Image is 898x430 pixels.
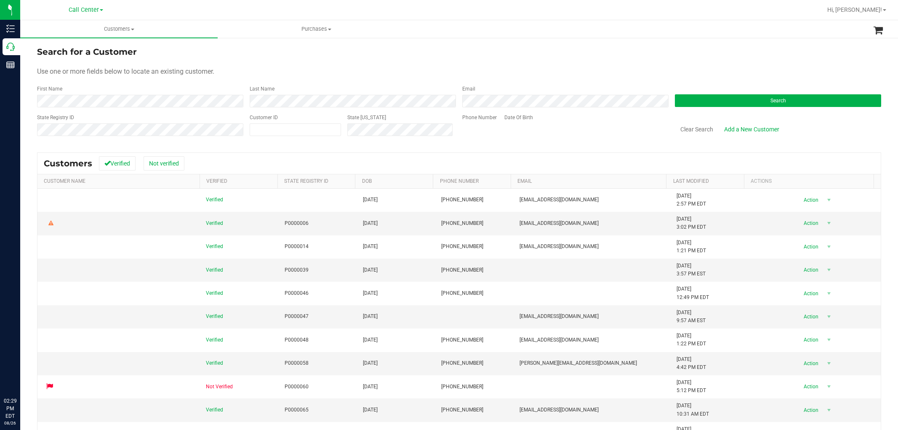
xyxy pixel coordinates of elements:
span: Verified [206,219,223,227]
label: Email [462,85,475,93]
span: Action [797,264,824,276]
span: [EMAIL_ADDRESS][DOMAIN_NAME] [520,219,599,227]
span: Action [797,217,824,229]
span: Use one or more fields below to locate an existing customer. [37,67,214,75]
span: P0000060 [285,383,309,391]
span: [PERSON_NAME][EMAIL_ADDRESS][DOMAIN_NAME] [520,359,637,367]
div: Flagged for deletion [45,383,54,391]
span: Search for a Customer [37,47,137,57]
iframe: Resource center unread badge [25,361,35,371]
span: [EMAIL_ADDRESS][DOMAIN_NAME] [520,243,599,251]
span: Action [797,288,824,299]
span: [PHONE_NUMBER] [441,196,483,204]
span: [DATE] [363,312,378,320]
p: 08/26 [4,420,16,426]
span: [PHONE_NUMBER] [441,336,483,344]
span: [DATE] 1:22 PM EDT [677,332,706,348]
span: Verified [206,243,223,251]
inline-svg: Call Center [6,43,15,51]
span: [DATE] 12:49 PM EDT [677,285,709,301]
span: Search [770,98,786,104]
span: [DATE] 5:12 PM EDT [677,379,706,395]
span: select [824,264,834,276]
span: Action [797,334,824,346]
span: [EMAIL_ADDRESS][DOMAIN_NAME] [520,196,599,204]
a: Last Modified [673,178,709,184]
span: [PHONE_NUMBER] [441,383,483,391]
span: [DATE] [363,219,378,227]
span: select [824,241,834,253]
span: select [824,358,834,369]
a: Customers [20,20,218,38]
span: select [824,311,834,323]
span: Action [797,358,824,369]
span: [DATE] 2:57 PM EDT [677,192,706,208]
label: State Registry ID [37,114,74,121]
label: Phone Number [462,114,497,121]
span: P0000014 [285,243,309,251]
span: [DATE] 3:02 PM EDT [677,215,706,231]
label: Date Of Birth [504,114,533,121]
span: P0000039 [285,266,309,274]
label: First Name [37,85,62,93]
span: [DATE] 9:57 AM EST [677,309,706,325]
span: Purchases [218,25,415,33]
iframe: Resource center [8,363,34,388]
span: [EMAIL_ADDRESS][DOMAIN_NAME] [520,406,599,414]
span: P0000065 [285,406,309,414]
label: Last Name [250,85,274,93]
span: [EMAIL_ADDRESS][DOMAIN_NAME] [520,312,599,320]
span: Customers [20,25,218,33]
span: [DATE] 1:21 PM EDT [677,239,706,255]
span: Not Verified [206,383,233,391]
label: State [US_STATE] [347,114,386,121]
a: Phone Number [440,178,479,184]
span: [PHONE_NUMBER] [441,243,483,251]
span: [PHONE_NUMBER] [441,406,483,414]
span: [DATE] 3:57 PM EST [677,262,706,278]
a: Customer Name [44,178,85,184]
span: Verified [206,266,223,274]
span: [PHONE_NUMBER] [441,219,483,227]
span: Action [797,241,824,253]
span: Action [797,311,824,323]
span: [PHONE_NUMBER] [441,266,483,274]
span: [DATE] [363,406,378,414]
span: P0000048 [285,336,309,344]
button: Clear Search [675,122,719,136]
span: [DATE] [363,383,378,391]
span: [DATE] [363,243,378,251]
a: Verified [206,178,227,184]
span: P0000047 [285,312,309,320]
a: Purchases [218,20,415,38]
span: [DATE] [363,266,378,274]
span: Hi, [PERSON_NAME]! [827,6,882,13]
span: P0000058 [285,359,309,367]
label: Customer ID [250,114,278,121]
span: [DATE] [363,336,378,344]
span: select [824,194,834,206]
a: State Registry Id [284,178,328,184]
div: Warning - Level 2 [47,219,55,227]
button: Not verified [144,156,184,171]
span: Call Center [69,6,99,13]
button: Search [675,94,881,107]
span: Action [797,381,824,393]
span: select [824,217,834,229]
span: Action [797,194,824,206]
span: Customers [44,158,92,168]
span: Verified [206,336,223,344]
span: Verified [206,359,223,367]
span: select [824,404,834,416]
span: select [824,334,834,346]
span: [DATE] [363,196,378,204]
span: [DATE] 10:31 AM EDT [677,402,709,418]
p: 02:29 PM EDT [4,397,16,420]
button: Verified [99,156,136,171]
span: Action [797,404,824,416]
div: Actions [751,178,870,184]
span: Verified [206,289,223,297]
span: [PHONE_NUMBER] [441,289,483,297]
span: select [824,381,834,393]
span: Verified [206,312,223,320]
